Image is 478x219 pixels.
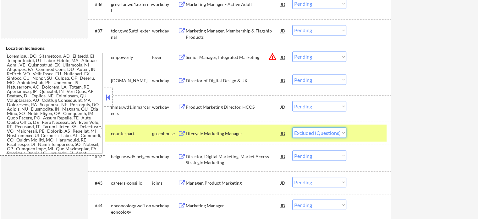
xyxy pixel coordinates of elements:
[111,153,152,159] div: beigene.wd5.beigene
[111,130,152,136] div: counterpart
[186,180,281,186] div: Manager, Product Marketing
[152,54,178,61] div: lever
[95,180,106,186] div: #43
[186,202,281,209] div: Marketing Manager
[95,28,106,34] div: #37
[152,153,178,159] div: workday
[111,202,152,215] div: oneoncology.wd1.oneoncology
[95,202,106,209] div: #44
[186,104,281,110] div: Product Marketing Director, HCOS
[186,28,281,40] div: Marketing Manager, Membership & Flagship Products
[186,1,281,8] div: Marketing Manager - Active Adult
[152,130,178,136] div: greenhouse
[152,28,178,34] div: workday
[6,45,103,51] div: Location Inclusions:
[111,28,152,40] div: tdorg.wd5.atd_external
[111,180,152,186] div: careers-consilio
[95,153,106,159] div: #42
[268,52,277,61] button: warning_amber
[111,104,152,116] div: inmar.wd1.inmarcareers
[95,1,106,8] div: #36
[280,150,286,162] div: JD
[280,51,286,63] div: JD
[280,177,286,188] div: JD
[152,77,178,84] div: workday
[111,77,152,84] div: [DOMAIN_NAME]
[111,54,152,61] div: empowerly
[186,77,281,84] div: Director of Digital Design & UX
[186,153,281,165] div: Director, Digital Marketing, Market Access Strategic Marketing
[152,180,178,186] div: icims
[280,101,286,112] div: JD
[280,74,286,86] div: JD
[152,104,178,110] div: workday
[111,1,152,14] div: greystar.wd1.external
[280,199,286,211] div: JD
[186,130,281,136] div: Lifecycle Marketing Manager
[280,127,286,139] div: JD
[186,54,281,61] div: Senior Manager, Integrated Marketing
[152,202,178,209] div: workday
[280,25,286,36] div: JD
[152,1,178,8] div: workday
